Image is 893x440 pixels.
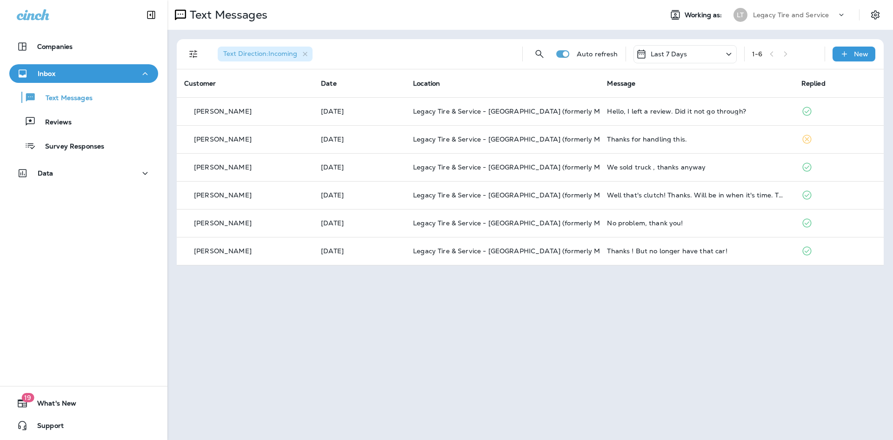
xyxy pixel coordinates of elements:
button: Filters [184,45,203,63]
span: Support [28,422,64,433]
p: [PERSON_NAME] [194,135,252,143]
div: Text Direction:Incoming [218,47,313,61]
p: Sep 10, 2025 10:38 AM [321,163,398,171]
div: LT [733,8,747,22]
p: Text Messages [36,94,93,103]
p: Reviews [36,118,72,127]
span: Legacy Tire & Service - [GEOGRAPHIC_DATA] (formerly Magic City Tire & Service) [413,163,675,171]
div: No problem, thank you! [607,219,786,227]
button: Text Messages [9,88,158,107]
p: Text Messages [186,8,267,22]
div: Well that's clutch! Thanks. Will be in when it's time. Thank you [607,191,786,199]
span: Replied [801,79,826,88]
span: Working as: [685,11,724,19]
span: Customer [184,79,216,88]
span: Date [321,79,337,88]
button: Survey Responses [9,136,158,156]
p: Survey Responses [36,142,104,151]
p: Sep 10, 2025 10:43 AM [321,135,398,143]
button: Data [9,164,158,183]
p: New [854,50,868,58]
span: What's New [28,399,76,411]
span: Message [607,79,635,88]
span: Text Direction : Incoming [223,49,297,58]
p: Auto refresh [577,50,618,58]
p: Sep 11, 2025 08:11 AM [321,108,398,115]
p: [PERSON_NAME] [194,191,252,199]
button: Reviews [9,112,158,131]
div: Thanks for handling this. [607,135,786,143]
button: Collapse Sidebar [138,6,164,24]
p: [PERSON_NAME] [194,219,252,227]
p: Sep 10, 2025 09:27 AM [321,191,398,199]
p: Sep 8, 2025 06:17 AM [321,247,398,255]
div: We sold truck , thanks anyway [607,163,786,171]
button: Support [9,416,158,435]
button: Companies [9,37,158,56]
p: Data [38,169,53,177]
p: Sep 9, 2025 10:23 AM [321,219,398,227]
button: Inbox [9,64,158,83]
p: Last 7 Days [651,50,687,58]
span: Legacy Tire & Service - [GEOGRAPHIC_DATA] (formerly Magic City Tire & Service) [413,247,675,255]
p: Legacy Tire and Service [753,11,829,19]
button: 19What's New [9,394,158,413]
p: [PERSON_NAME] [194,163,252,171]
div: Thanks ! But no longer have that car! [607,247,786,255]
span: Legacy Tire & Service - [GEOGRAPHIC_DATA] (formerly Magic City Tire & Service) [413,135,675,143]
button: Settings [867,7,884,23]
span: Location [413,79,440,88]
div: Hello, I left a review. Did it not go through? [607,108,786,115]
p: Inbox [38,70,55,77]
span: 19 [21,393,34,402]
button: Search Messages [530,45,549,63]
p: [PERSON_NAME] [194,108,252,115]
p: [PERSON_NAME] [194,247,252,255]
span: Legacy Tire & Service - [GEOGRAPHIC_DATA] (formerly Magic City Tire & Service) [413,107,675,115]
span: Legacy Tire & Service - [GEOGRAPHIC_DATA] (formerly Magic City Tire & Service) [413,191,675,199]
div: 1 - 6 [752,50,762,58]
p: Companies [37,43,73,50]
span: Legacy Tire & Service - [GEOGRAPHIC_DATA] (formerly Magic City Tire & Service) [413,219,675,227]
